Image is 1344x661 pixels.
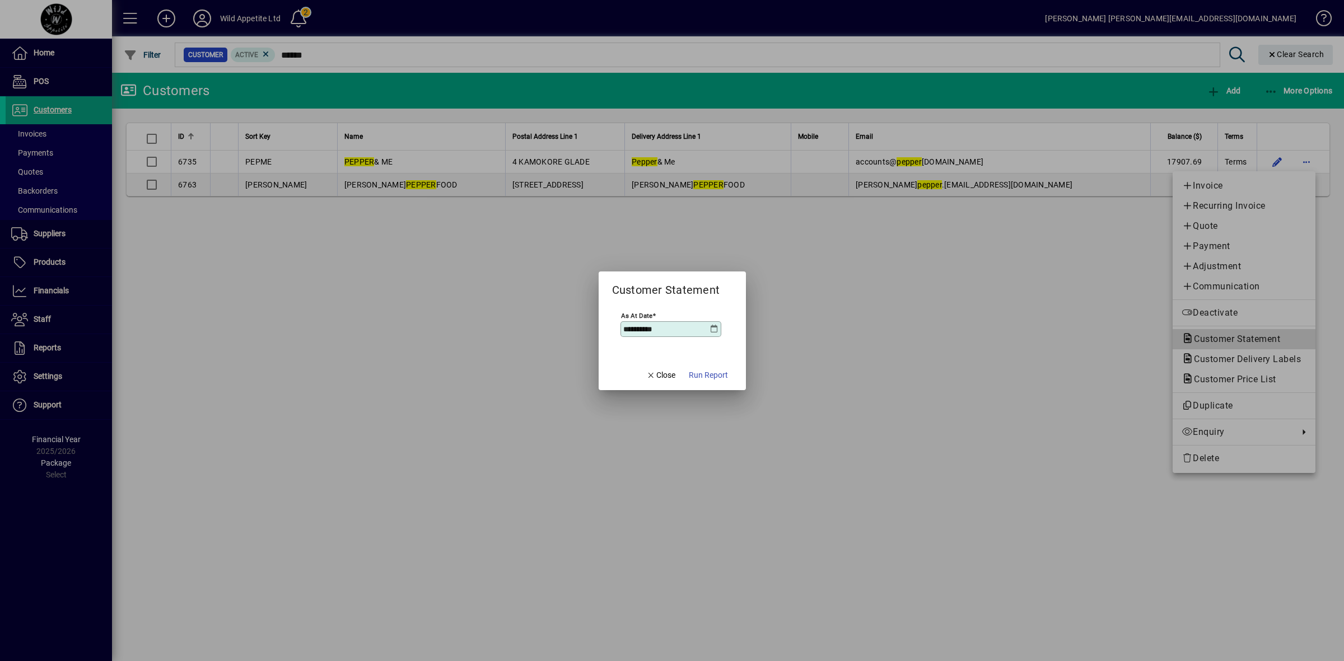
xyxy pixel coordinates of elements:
span: Run Report [689,369,728,381]
span: Close [646,369,675,381]
button: Close [642,365,680,386]
button: Run Report [684,365,732,386]
mat-label: As at Date [621,311,652,319]
h2: Customer Statement [599,271,734,299]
